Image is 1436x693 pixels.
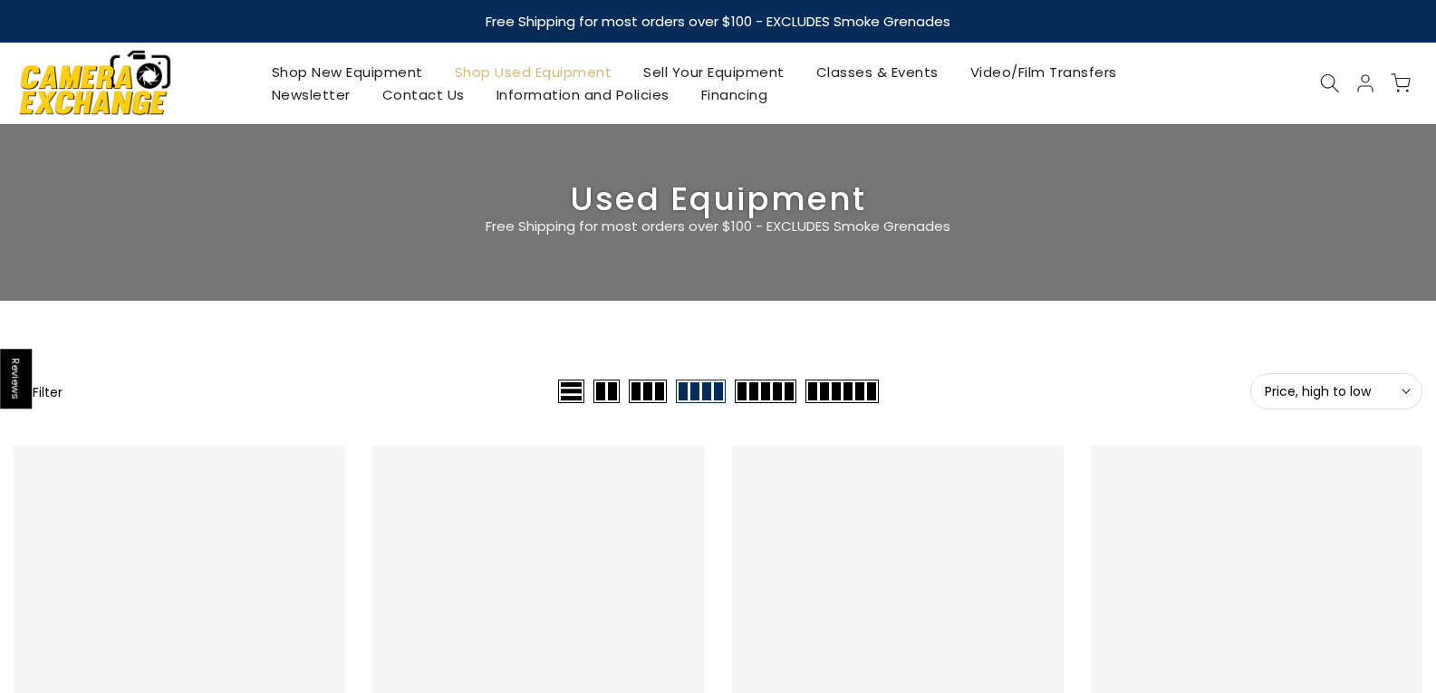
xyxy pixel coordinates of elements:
a: Video/Film Transfers [954,61,1132,83]
a: Sell Your Equipment [628,61,801,83]
a: Shop Used Equipment [439,61,628,83]
span: Price, high to low [1265,383,1408,399]
a: Shop New Equipment [255,61,439,83]
a: Information and Policies [480,83,685,106]
a: Contact Us [366,83,480,106]
a: Classes & Events [800,61,954,83]
a: Financing [685,83,784,106]
a: Newsletter [255,83,366,106]
button: Price, high to low [1250,373,1422,409]
h3: Used Equipment [14,188,1422,211]
p: Free Shipping for most orders over $100 - EXCLUDES Smoke Grenades [379,216,1058,237]
button: Show filters [14,382,63,400]
strong: Free Shipping for most orders over $100 - EXCLUDES Smoke Grenades [486,12,950,31]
